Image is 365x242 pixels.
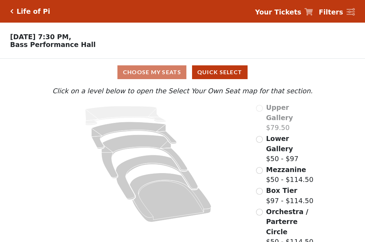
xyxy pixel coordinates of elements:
[17,7,50,16] h5: Life of Pi
[319,8,343,16] strong: Filters
[266,208,308,236] span: Orchestra / Parterre Circle
[266,166,306,173] span: Mezzanine
[266,102,314,133] label: $79.50
[266,185,313,206] label: $97 - $114.50
[85,106,166,125] path: Upper Gallery - Seats Available: 0
[266,134,314,164] label: $50 - $97
[266,135,293,153] span: Lower Gallery
[92,122,177,149] path: Lower Gallery - Seats Available: 167
[10,9,13,14] a: Click here to go back to filters
[319,7,355,17] a: Filters
[51,86,314,96] p: Click on a level below to open the Select Your Own Seat map for that section.
[266,165,313,185] label: $50 - $114.50
[255,7,313,17] a: Your Tickets
[192,65,248,79] button: Quick Select
[266,187,297,194] span: Box Tier
[255,8,301,16] strong: Your Tickets
[266,104,293,122] span: Upper Gallery
[130,173,212,222] path: Orchestra / Parterre Circle - Seats Available: 41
